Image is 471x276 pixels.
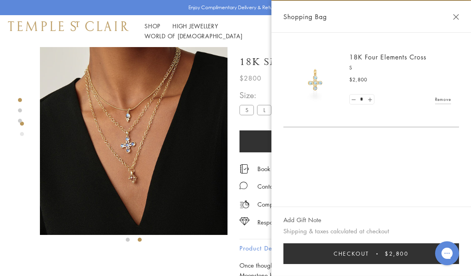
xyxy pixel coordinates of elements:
[239,239,447,257] button: Product Details
[239,55,441,69] h1: 18K Small Four Elements Cross
[144,22,160,30] a: ShopShop
[453,14,459,20] button: Close Shopping Bag
[257,217,313,227] div: Responsible Sourcing
[144,32,242,40] a: World of [DEMOGRAPHIC_DATA]World of [DEMOGRAPHIC_DATA]
[283,226,459,236] p: Shipping & taxes calculated at checkout
[283,243,459,264] button: Checkout $2,800
[350,95,358,104] a: Set quantity to 0
[239,217,249,225] img: icon_sourcing.svg
[257,164,315,173] a: Book an Appointment
[435,95,451,104] a: Remove
[257,105,271,115] label: L
[283,215,321,225] button: Add Gift Note
[239,89,275,102] span: Size:
[239,130,420,152] button: Add to bag
[239,181,247,189] img: MessageIcon-01_2.svg
[239,73,261,83] span: $2800
[349,53,426,61] a: 18K Four Elements Cross
[239,164,249,173] img: icon_appointment.svg
[349,64,451,72] p: S
[239,105,254,115] label: S
[188,4,279,12] p: Enjoy Complimentary Delivery & Returns
[172,22,218,30] a: High JewelleryHigh Jewellery
[366,95,374,104] a: Set quantity to 2
[431,239,463,268] iframe: Gorgias live chat messenger
[257,199,354,209] p: Complimentary Delivery and Returns
[40,47,228,235] img: P41406-BM5X5
[8,21,129,31] img: Temple St. Clair
[20,120,24,142] div: Product gallery navigation
[349,76,367,84] span: $2,800
[239,199,249,209] img: icon_delivery.svg
[283,12,327,22] span: Shopping Bag
[257,181,322,191] div: Contact an Ambassador
[385,249,409,258] span: $2,800
[291,56,339,104] img: P41406-BM5X5
[334,249,369,258] span: Checkout
[144,21,317,41] nav: Main navigation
